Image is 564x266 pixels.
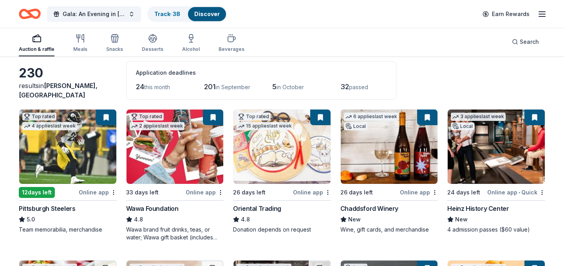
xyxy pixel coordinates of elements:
[233,226,331,234] div: Donation depends on request
[340,109,438,234] a: Image for Chaddsford Winery6 applieslast weekLocal26 days leftOnline appChaddsford WineryNewWine,...
[204,83,215,91] span: 201
[219,31,244,56] button: Beverages
[22,122,77,130] div: 4 applies last week
[47,6,141,22] button: Gala: An Evening in [GEOGRAPHIC_DATA]
[126,226,224,241] div: Wawa brand fruit drinks, teas, or water; Wawa gift basket (includes Wawa products and coupons)
[130,122,184,130] div: 2 applies last week
[447,204,509,213] div: Heinz History Center
[19,109,117,234] a: Image for Pittsburgh SteelersTop rated4 applieslast week12days leftOnline appPittsburgh Steelers5...
[448,110,545,184] img: Image for Heinz History Center
[340,188,373,197] div: 26 days left
[19,82,98,99] span: [PERSON_NAME], [GEOGRAPHIC_DATA]
[451,122,474,130] div: Local
[127,110,224,184] img: Image for Wawa Foundation
[19,110,116,184] img: Image for Pittsburgh Steelers
[63,9,125,19] span: Gala: An Evening in [GEOGRAPHIC_DATA]
[126,204,179,213] div: Wawa Foundation
[344,113,399,121] div: 6 applies last week
[447,188,480,197] div: 24 days left
[19,5,41,23] a: Home
[215,84,250,90] span: in September
[182,31,200,56] button: Alcohol
[27,215,35,224] span: 5.0
[447,109,545,234] a: Image for Heinz History Center3 applieslast weekLocal24 days leftOnline app•QuickHeinz History Ce...
[219,46,244,52] div: Beverages
[400,187,438,197] div: Online app
[349,84,368,90] span: passed
[19,82,98,99] span: in
[182,46,200,52] div: Alcohol
[136,83,144,91] span: 24
[19,31,54,56] button: Auction & raffle
[293,187,331,197] div: Online app
[106,31,123,56] button: Snacks
[79,187,117,197] div: Online app
[447,226,545,234] div: 4 admission passes ($60 value)
[233,204,281,213] div: Oriental Trading
[134,215,143,224] span: 4.8
[341,110,438,184] img: Image for Chaddsford Winery
[73,31,87,56] button: Meals
[22,113,56,120] div: Top rated
[340,83,349,91] span: 32
[241,215,250,224] span: 4.8
[277,84,304,90] span: in October
[237,113,271,120] div: Top rated
[233,109,331,234] a: Image for Oriental TradingTop rated15 applieslast week26 days leftOnline appOriental Trading4.8Do...
[348,215,361,224] span: New
[519,189,520,196] span: •
[233,110,331,184] img: Image for Oriental Trading
[144,84,170,90] span: this month
[520,37,539,47] span: Search
[19,65,117,81] div: 230
[154,11,180,17] a: Track· 38
[194,11,220,17] a: Discover
[136,68,387,77] div: Application deadlines
[147,6,227,22] button: Track· 38Discover
[451,113,506,121] div: 3 applies last week
[478,7,534,21] a: Earn Rewards
[186,187,224,197] div: Online app
[142,46,163,52] div: Desserts
[130,113,164,120] div: Top rated
[19,226,117,234] div: Team memorabilia, merchandise
[506,34,545,50] button: Search
[237,122,293,130] div: 15 applies last week
[340,226,438,234] div: Wine, gift cards, and merchandise
[73,46,87,52] div: Meals
[126,109,224,241] a: Image for Wawa FoundationTop rated2 applieslast week33 days leftOnline appWawa Foundation4.8Wawa ...
[233,188,266,197] div: 26 days left
[106,46,123,52] div: Snacks
[19,204,75,213] div: Pittsburgh Steelers
[272,83,277,91] span: 5
[455,215,468,224] span: New
[340,204,398,213] div: Chaddsford Winery
[487,187,545,197] div: Online app Quick
[142,31,163,56] button: Desserts
[126,188,159,197] div: 33 days left
[344,122,367,130] div: Local
[19,81,117,100] div: results
[19,46,54,52] div: Auction & raffle
[19,187,55,198] div: 12 days left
